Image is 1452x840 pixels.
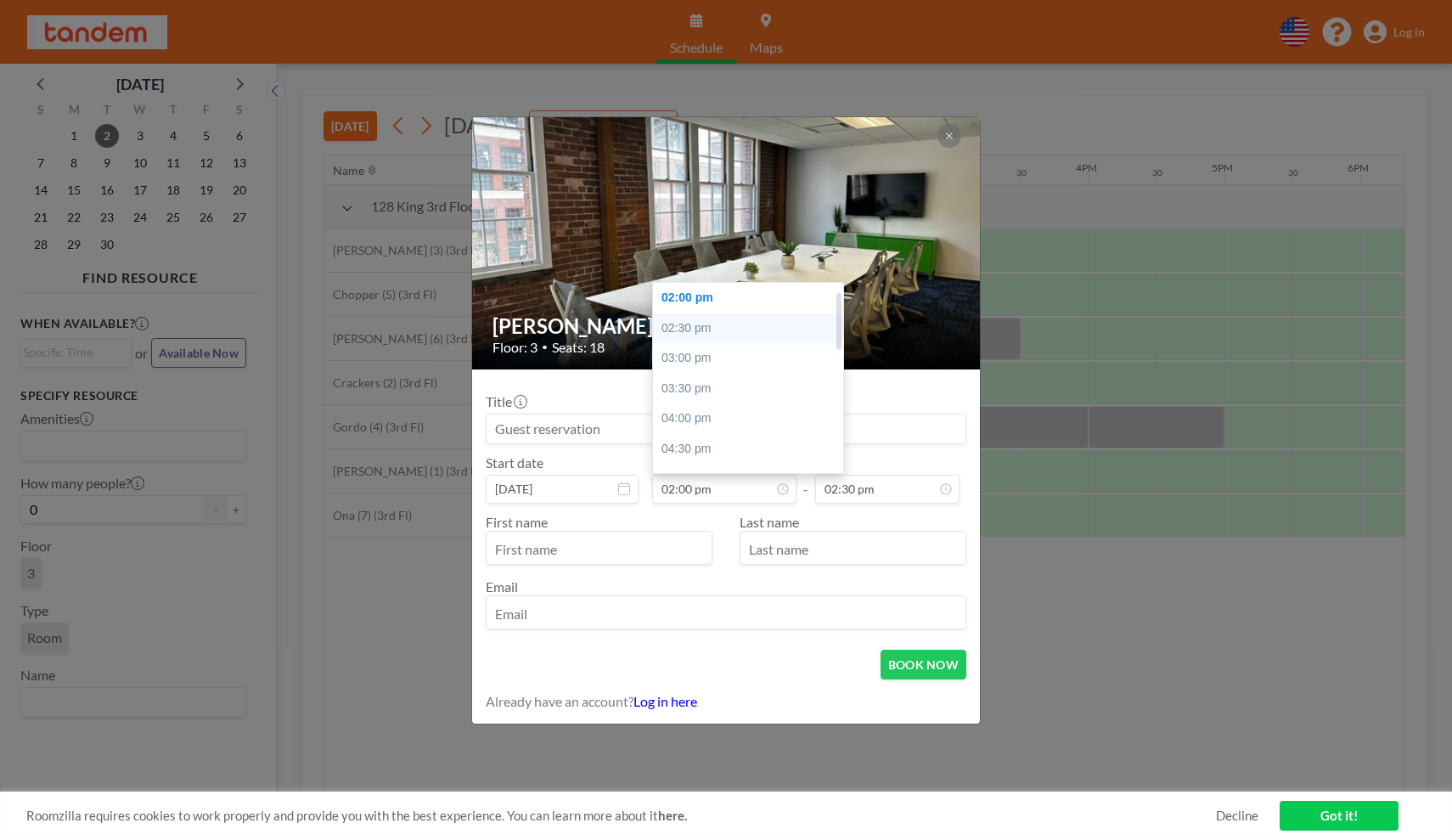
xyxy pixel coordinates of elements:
[803,460,808,498] span: -
[1280,801,1399,831] a: Got it!
[1216,808,1258,824] a: Decline
[740,514,799,530] label: Last name
[486,393,526,410] label: Title
[486,693,633,710] span: Already have an account?
[486,454,543,471] label: Start date
[492,313,961,339] h2: [PERSON_NAME] (1) (3rd Fl)
[487,414,965,443] input: Guest reservation
[633,693,697,709] a: Log in here
[653,465,843,495] div: 05:00 pm
[486,578,518,595] label: Email
[653,434,843,465] div: 04:30 pm
[552,339,605,356] span: Seats: 18
[542,341,548,353] span: •
[487,535,712,564] input: First name
[653,283,843,313] div: 02:00 pm
[653,343,843,374] div: 03:00 pm
[740,535,965,564] input: Last name
[472,52,982,434] img: 537.jpg
[653,313,843,344] div: 02:30 pm
[487,600,965,629] input: Email
[486,514,548,530] label: First name
[653,403,843,434] div: 04:00 pm
[653,374,843,404] div: 03:30 pm
[492,339,537,356] span: Floor: 3
[658,808,687,823] a: here.
[26,808,1216,824] span: Roomzilla requires cookies to work properly and provide you with the best experience. You can lea...
[881,650,966,679] button: BOOK NOW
